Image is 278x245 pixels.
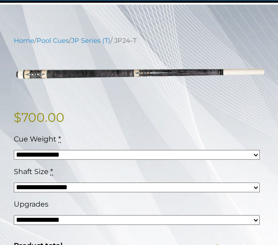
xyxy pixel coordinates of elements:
[14,110,21,125] span: $
[36,37,69,45] a: Pool Cues
[14,167,48,176] span: Shaft Size
[14,110,64,125] bdi: 700.00
[14,135,56,143] span: Cue Weight
[14,200,48,208] span: Upgrades
[14,52,264,94] img: jp24-T.png
[14,36,264,46] nav: Breadcrumb
[14,37,34,45] a: Home
[71,37,110,45] a: JP Series (T)
[58,135,61,143] abbr: required
[50,167,53,176] abbr: required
